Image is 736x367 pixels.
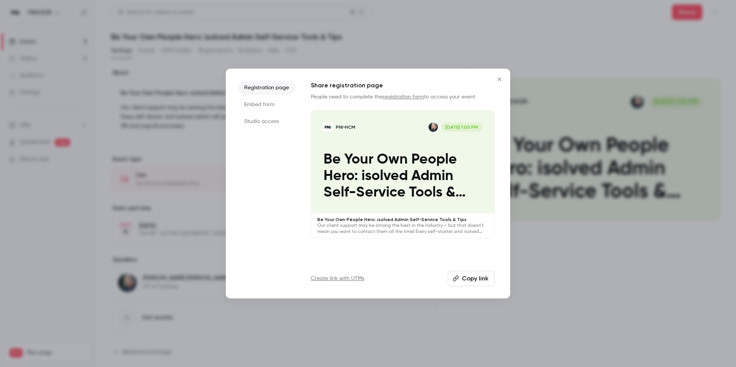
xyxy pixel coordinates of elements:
[311,110,495,238] a: Be Your Own People Hero: isolved Admin Self-Service Tools & TipsPNI•HCMAmy Miller[DATE] 1:00 PMBe...
[311,81,495,90] h1: Share registration page
[311,275,364,282] a: Create link with UTMs
[311,93,495,101] p: People need to complete the to access your event
[238,98,296,111] li: Embed form
[336,124,355,130] p: PNI•HCM
[238,81,296,95] li: Registration page
[317,216,488,223] p: Be Your Own People Hero: isolved Admin Self-Service Tools & Tips
[429,123,438,132] img: Amy Miller
[383,94,424,100] a: registration form
[492,72,507,87] button: Close
[324,123,333,132] img: Be Your Own People Hero: isolved Admin Self-Service Tools & Tips
[448,271,495,286] button: Copy link
[324,151,482,201] p: Be Your Own People Hero: isolved Admin Self-Service Tools & Tips
[317,223,488,235] p: Our client support may be among the best in the industry – but that doesn’t mean you want to cont...
[238,115,296,128] li: Studio access
[442,123,482,132] span: [DATE] 1:00 PM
